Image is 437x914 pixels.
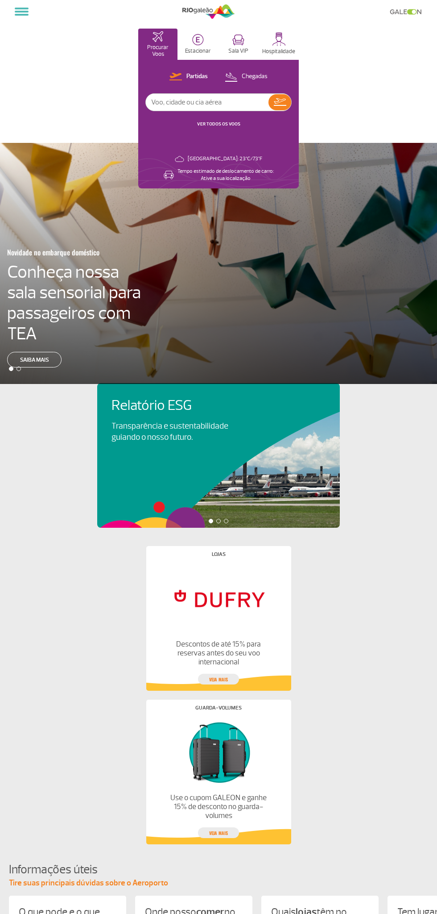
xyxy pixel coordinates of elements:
p: Partidas [186,72,208,81]
img: Lojas [169,564,267,633]
a: veja mais [198,674,239,684]
img: Guarda-volumes [169,718,267,786]
p: Chegadas [242,72,268,81]
p: [GEOGRAPHIC_DATA]: 23°C/73°F [188,155,262,163]
p: Hospitalidade [262,48,295,55]
a: veja mais [198,827,239,838]
h4: Lojas [212,552,226,557]
p: Use o cupom GALEON e ganhe 15% de desconto no guarda-volumes [169,793,267,820]
p: Tempo estimado de deslocamento de carro: Ative a sua localização [177,168,274,182]
h4: Conheça nossa sala sensorial para passageiros com TEA [7,262,149,344]
img: vipRoom.svg [232,34,244,46]
a: VER TODOS OS VOOS [197,121,240,127]
button: Estacionar [178,29,218,60]
img: hospitality.svg [272,32,286,46]
p: Sala VIP [228,48,248,54]
p: Procurar Voos [143,44,173,58]
img: airplaneHomeActive.svg [153,31,163,42]
a: Saiba mais [7,352,62,367]
h4: Relatório ESG [111,397,253,414]
button: Partidas [167,71,210,83]
p: Tire suas principais dúvidas sobre o Aeroporto [9,878,437,889]
input: Voo, cidade ou cia aérea [146,94,268,111]
h4: Guarda-volumes [195,705,242,710]
button: Chegadas [222,71,270,83]
img: carParkingHome.svg [192,34,204,46]
p: Descontos de até 15% para reservas antes do seu voo internacional [169,640,267,667]
button: VER TODOS OS VOOS [194,121,243,128]
h3: Novidade no embarque doméstico [7,243,156,262]
p: Estacionar [185,48,211,54]
button: Hospitalidade [259,29,299,60]
button: Sala VIP [218,29,258,60]
p: Transparência e sustentabilidade guiando o nosso futuro. [111,421,238,443]
h4: Informações úteis [9,861,437,878]
a: Relatório ESGTransparência e sustentabilidade guiando o nosso futuro. [111,397,326,443]
button: Procurar Voos [138,29,177,60]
